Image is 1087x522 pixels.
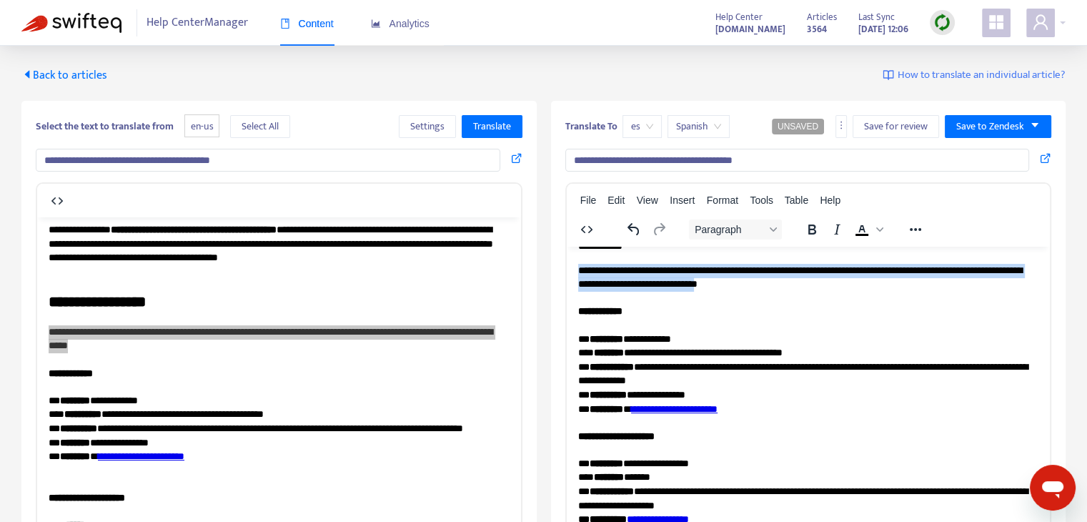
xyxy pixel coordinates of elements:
[1032,14,1049,31] span: user
[462,115,522,138] button: Translate
[565,118,617,134] b: Translate To
[184,114,219,138] span: en-us
[785,194,808,206] span: Table
[647,220,671,240] button: Redo
[836,120,846,130] span: more
[715,21,785,37] a: [DOMAIN_NAME]
[637,194,658,206] span: View
[230,115,290,138] button: Select All
[410,119,445,134] span: Settings
[1030,120,1040,130] span: caret-down
[21,13,121,33] img: Swifteq
[631,116,653,137] span: es
[933,14,951,31] img: sync.dc5367851b00ba804db3.png
[242,119,279,134] span: Select All
[820,194,840,206] span: Help
[898,67,1066,84] span: How to translate an individual article?
[147,9,248,36] span: Help Center Manager
[707,194,738,206] span: Format
[21,69,33,80] span: caret-left
[858,9,895,25] span: Last Sync
[715,9,763,25] span: Help Center
[800,220,824,240] button: Bold
[883,69,894,81] img: image-link
[580,194,597,206] span: File
[807,9,837,25] span: Articles
[280,18,334,29] span: Content
[676,116,721,137] span: Spanish
[695,224,765,235] span: Paragraph
[864,119,928,134] span: Save for review
[622,220,646,240] button: Undo
[371,18,430,29] span: Analytics
[945,115,1051,138] button: Save to Zendeskcaret-down
[988,14,1005,31] span: appstore
[399,115,456,138] button: Settings
[36,118,174,134] b: Select the text to translate from
[956,119,1024,134] span: Save to Zendesk
[850,220,885,240] div: Text color Black
[607,194,625,206] span: Edit
[825,220,849,240] button: Italic
[853,115,939,138] button: Save for review
[835,115,847,138] button: more
[750,194,773,206] span: Tools
[371,19,381,29] span: area-chart
[689,220,782,240] button: Block Paragraph
[280,19,290,29] span: book
[1030,465,1076,511] iframe: Botón para iniciar la ventana de mensajería
[903,220,928,240] button: Reveal or hide additional toolbar items
[21,66,107,85] span: Back to articles
[473,119,511,134] span: Translate
[778,122,818,132] span: UNSAVED
[858,21,908,37] strong: [DATE] 12:06
[883,67,1066,84] a: How to translate an individual article?
[670,194,695,206] span: Insert
[807,21,827,37] strong: 3564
